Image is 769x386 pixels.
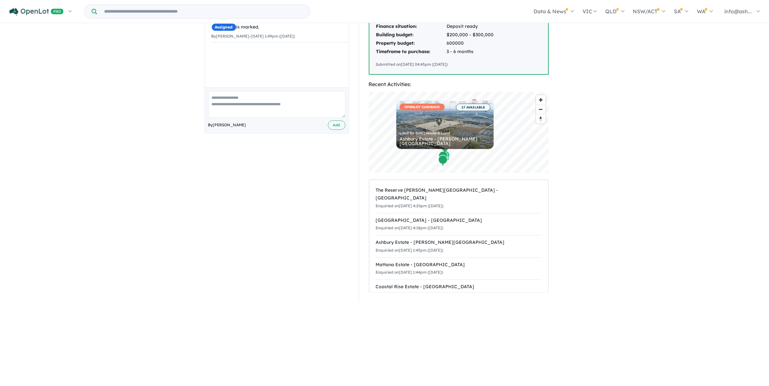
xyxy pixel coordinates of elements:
span: OPENLOT CASHBACK [400,104,445,110]
img: Openlot PRO Logo White [9,8,64,16]
a: Ashbury Estate - [PERSON_NAME][GEOGRAPHIC_DATA]Enquiried on[DATE] 1:45pm ([DATE]) [376,235,542,258]
small: Enquiried on [DATE] 1:45pm ([DATE]) [376,248,443,253]
div: [GEOGRAPHIC_DATA] - [GEOGRAPHIC_DATA] [376,217,542,224]
div: Map marker [469,98,479,110]
div: Ashbury Estate - [PERSON_NAME][GEOGRAPHIC_DATA] [376,239,542,246]
span: 17 AVAILABLE [456,104,490,111]
small: Enquiried on [DATE] 4:20pm ([DATE]) [376,203,444,208]
small: Enquiried on [DATE] 4:18pm ([DATE]) [376,225,443,230]
small: Enquiried on [DATE] 1:44pm ([DATE]) [376,270,443,275]
div: Recent Activities: [369,80,549,89]
td: 600000 [447,39,542,48]
span: By [PERSON_NAME] [208,122,246,128]
div: Map marker [440,152,450,164]
td: Building budget: [376,31,447,39]
td: Timeframe to purchase: [376,48,447,56]
button: Reset bearing to north [536,114,546,123]
button: Add [328,120,345,130]
div: Coastal Rise Estate - [GEOGRAPHIC_DATA] [376,283,542,291]
div: Mattana Estate - [GEOGRAPHIC_DATA] [376,261,542,269]
a: The Reserve [PERSON_NAME][GEOGRAPHIC_DATA] - [GEOGRAPHIC_DATA]Enquiried on[DATE] 4:20pm ([DATE]) [376,183,542,213]
small: By [PERSON_NAME] - [DATE] 1:49pm ([DATE]) [211,34,295,39]
button: Zoom out [536,105,546,114]
div: is marked. [211,23,348,31]
canvas: Map [369,92,549,173]
a: Coastal Rise Estate - [GEOGRAPHIC_DATA]Enquiried on[DATE] 9:16pm ([DATE]) [376,279,542,302]
div: Ashbury Estate - [PERSON_NAME][GEOGRAPHIC_DATA] [400,137,490,146]
span: Assigned [211,23,236,31]
button: Zoom in [536,95,546,105]
a: [GEOGRAPHIC_DATA] - [GEOGRAPHIC_DATA]Enquiried on[DATE] 4:18pm ([DATE]) [376,213,542,236]
div: The Reserve [PERSON_NAME][GEOGRAPHIC_DATA] - [GEOGRAPHIC_DATA] [376,187,542,202]
div: Map marker [440,150,450,162]
td: Finance situation: [376,22,447,31]
div: Map marker [438,151,448,163]
td: $200,000 - $300,000 [447,31,542,39]
a: OPENLOT CASHBACK 17 AVAILABLE Land for Sale | House & Land Ashbury Estate - [PERSON_NAME][GEOGRAP... [396,100,494,149]
td: Deposit ready [447,22,542,31]
a: Mattana Estate - [GEOGRAPHIC_DATA]Enquiried on[DATE] 1:44pm ([DATE]) [376,257,542,280]
td: 3 - 6 months [447,48,542,56]
input: Try estate name, suburb, builder or developer [98,5,309,18]
div: Map marker [438,154,448,166]
td: Property budget: [376,39,447,48]
div: Submitted on [DATE] 04:45pm ([DATE]) [376,61,542,68]
span: info@ash... [724,8,752,15]
div: Land for Sale | House & Land [400,131,490,135]
small: Enquiried on [DATE] 9:16pm ([DATE]) [376,292,443,297]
